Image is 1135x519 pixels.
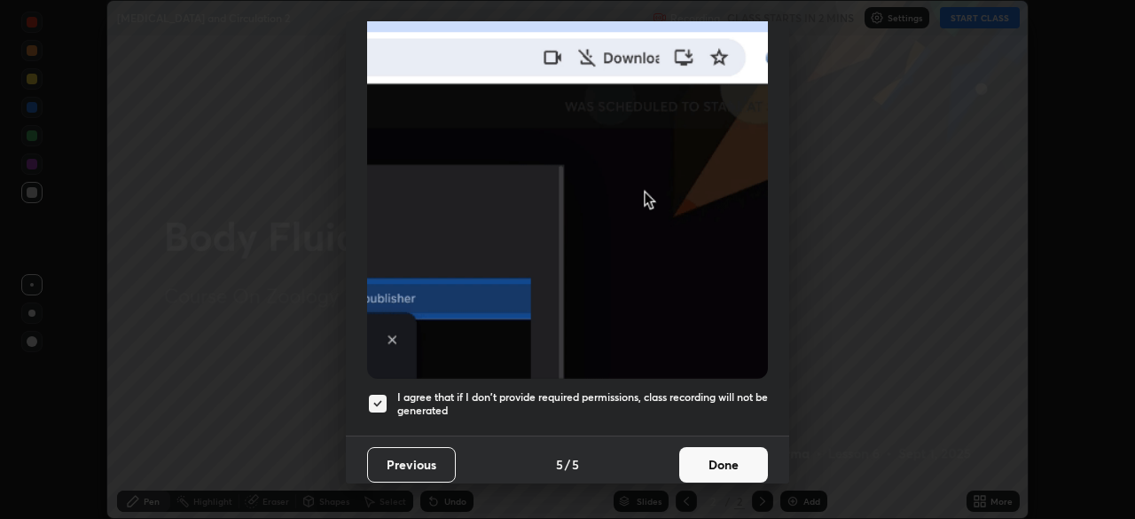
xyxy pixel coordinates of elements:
[556,455,563,474] h4: 5
[565,455,570,474] h4: /
[397,390,768,418] h5: I agree that if I don't provide required permissions, class recording will not be generated
[679,447,768,483] button: Done
[572,455,579,474] h4: 5
[367,447,456,483] button: Previous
